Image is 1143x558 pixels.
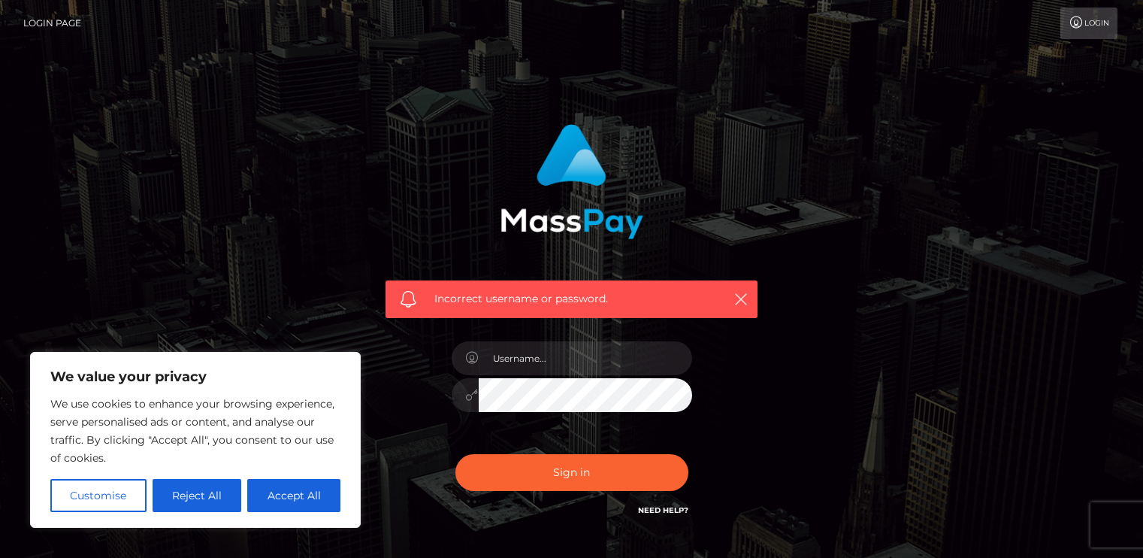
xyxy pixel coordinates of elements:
p: We value your privacy [50,368,340,386]
a: Login [1060,8,1117,39]
span: Incorrect username or password. [434,291,709,307]
img: MassPay Login [500,124,643,239]
a: Login Page [23,8,81,39]
button: Customise [50,479,147,512]
button: Reject All [153,479,242,512]
div: We value your privacy [30,352,361,528]
button: Sign in [455,454,688,491]
button: Accept All [247,479,340,512]
p: We use cookies to enhance your browsing experience, serve personalised ads or content, and analys... [50,395,340,467]
a: Need Help? [638,505,688,515]
input: Username... [479,341,692,375]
